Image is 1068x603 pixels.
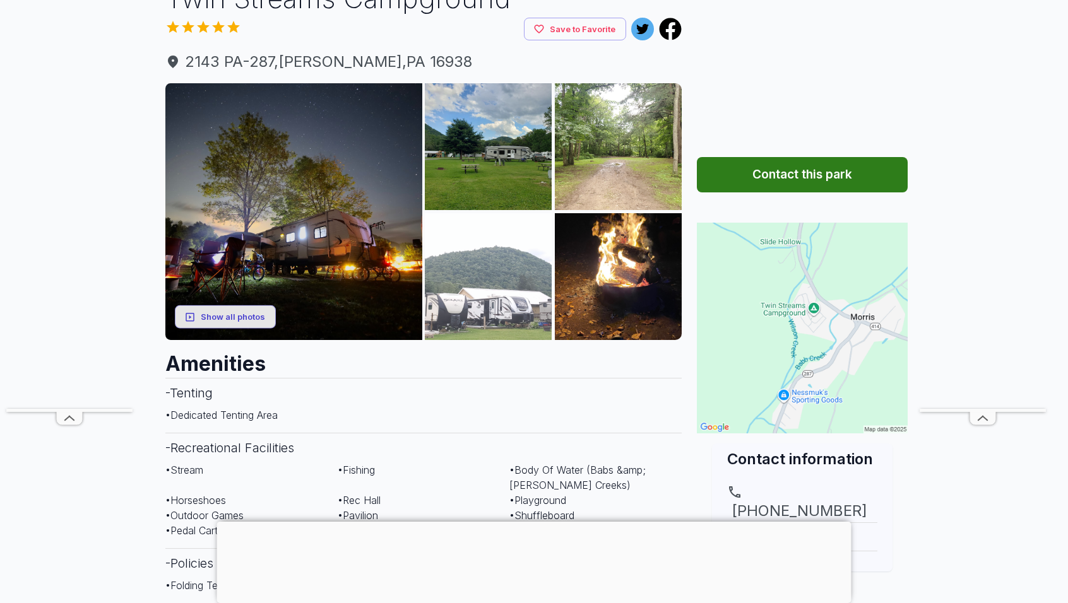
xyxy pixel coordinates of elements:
span: • Folding Tent Campers Allowed [165,579,309,592]
span: • Rec Hall [338,494,381,506]
img: AAcXr8pPwaxXrFSEl_ddpNnzto-KfhnAYZS3_YuGb8Wceuee-wjq7PkLqiE3Tu8k6DmEG8F7RmHvh4sNeUT5n5B4MKYc93ucv... [425,213,552,340]
span: • Outdoor Games [165,509,244,522]
iframe: Advertisement [217,522,851,600]
span: • Stream [165,464,203,476]
span: • Horseshoes [165,494,226,506]
h2: Contact information [727,448,877,469]
h3: - Recreational Facilities [165,433,682,462]
img: AAcXr8qi4vqWq7tPATYHo2y-iLxOjYSVVpmj2GqafMAYSo4yPUjl2Xy3B7kfxpEaPhStW6w4yfdqBCFGUr-domUnL2dWq1JdQ... [165,83,422,340]
img: AAcXr8rSxxWcZbx7Ls2OrbgIVz8aqlPqfXNu5yyybzU21VQaLC6HRS-3TLTcJwMgz3NahJANQ65YnRmSn_R_NNWuRdtBtYdgZ... [555,213,682,340]
span: • Pavilion [338,509,378,522]
img: AAcXr8oSSZT0Ipqd2fNpJ3y0YquV6gyH7kCNyQjs58LeRmTU40u-hhDYicoPy5T5XZhfUlgWX5uE-MOTJB6qra3tYR0nm1wjJ... [425,83,552,210]
iframe: Advertisement [920,30,1046,409]
span: • Body Of Water (Babs &amp; [PERSON_NAME] Creeks) [509,464,646,491]
span: • Pedal Carts [165,524,223,537]
h3: - Policies [165,548,682,578]
span: • Shuffleboard [509,509,574,522]
img: AAcXr8qlpGF_rQ9ONpvz43rO7wkpNrXv8Ku2DPYQEpSn93EoA_h-VDNBlmC8bG9JxVQN2dtwAf5QH9mPzIWlfvexQ17B52_iv... [555,83,682,210]
span: 2143 PA-287 , [PERSON_NAME] , PA 16938 [165,50,682,73]
span: • Playground [509,494,566,506]
img: Map for Twin Streams Campground [697,223,908,433]
button: Save to Favorite [524,18,626,41]
a: 2143 PA-287,[PERSON_NAME],PA 16938 [165,50,682,73]
button: Contact this park [697,157,908,192]
h2: Amenities [165,340,682,378]
a: [PHONE_NUMBER] [727,484,877,522]
span: • Fishing [338,464,375,476]
button: Show all photos [175,305,276,329]
iframe: Advertisement [6,30,133,409]
span: • Dedicated Tenting Area [165,409,278,421]
h3: - Tenting [165,378,682,407]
